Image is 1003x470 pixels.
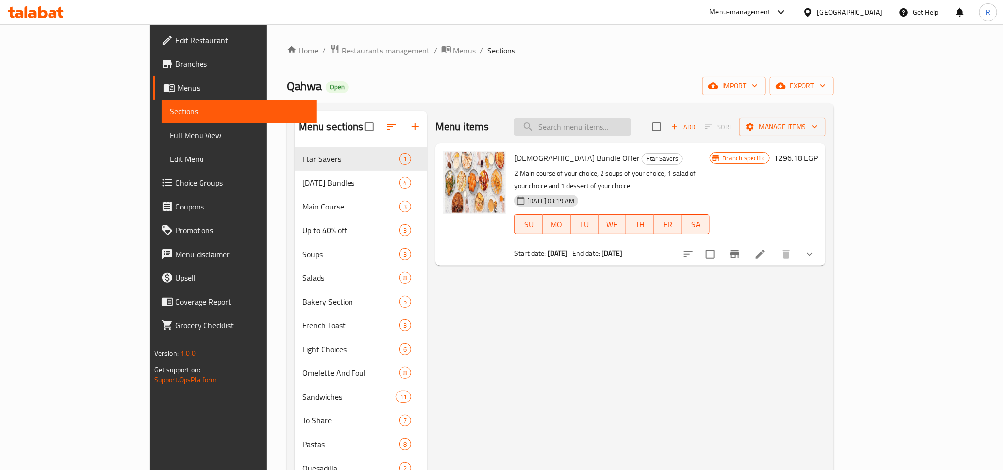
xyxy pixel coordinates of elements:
span: 7 [400,416,411,425]
span: Light Choices [302,343,399,355]
b: [DATE] [548,247,568,260]
a: Choice Groups [153,171,317,195]
div: Pastas8 [295,432,427,456]
span: Select to update [700,244,721,264]
a: Edit Restaurant [153,28,317,52]
span: 3 [400,250,411,259]
button: MO [543,214,570,234]
span: Choice Groups [175,177,309,189]
span: 11 [396,392,411,402]
div: Ramadan Bundles [302,177,399,189]
div: Ftar Savers [642,153,683,165]
span: [DATE] 03:19 AM [523,196,578,206]
span: 8 [400,440,411,449]
div: Salads8 [295,266,427,290]
a: Menu disclaimer [153,242,317,266]
span: Menus [453,45,476,56]
button: Branch-specific-item [723,242,747,266]
div: [DATE] Bundles4 [295,171,427,195]
button: SU [514,214,543,234]
span: 4 [400,178,411,188]
span: Ftar Savers [302,153,399,165]
div: Open [326,81,349,93]
span: To Share [302,415,399,426]
div: Soups3 [295,242,427,266]
a: Upsell [153,266,317,290]
p: 2 Main course of your choice, 2 soups of your choice, 1 salad of your choice and 1 dessert of you... [514,167,710,192]
span: Branch specific [718,154,769,163]
div: items [396,391,411,403]
span: Sections [170,105,309,117]
button: sort-choices [676,242,700,266]
div: items [399,367,411,379]
div: items [399,319,411,331]
span: 6 [400,345,411,354]
span: 8 [400,368,411,378]
span: 3 [400,226,411,235]
span: Main Course [302,201,399,212]
div: To Share7 [295,409,427,432]
button: delete [774,242,798,266]
a: Edit menu item [754,248,766,260]
span: R [986,7,990,18]
span: Add item [667,119,699,135]
button: export [770,77,834,95]
a: Menus [441,44,476,57]
span: import [710,80,758,92]
div: Ftar Savers1 [295,147,427,171]
div: items [399,153,411,165]
h2: Menu items [435,119,489,134]
span: Start date: [514,247,546,260]
div: Main Course3 [295,195,427,218]
span: SU [519,217,539,232]
span: 5 [400,297,411,307]
a: Branches [153,52,317,76]
span: Sort sections [380,115,403,139]
svg: Show Choices [804,248,816,260]
span: TU [575,217,595,232]
div: Up to 40% off3 [295,218,427,242]
div: Light Choices6 [295,337,427,361]
div: items [399,177,411,189]
li: / [322,45,326,56]
div: French Toast3 [295,313,427,337]
img: Iftar Bundle Offer [443,151,506,214]
span: Qahwa [287,75,322,97]
span: SA [686,217,706,232]
span: Version: [154,347,179,360]
span: French Toast [302,319,399,331]
div: items [399,438,411,450]
div: [GEOGRAPHIC_DATA] [817,7,883,18]
a: Coupons [153,195,317,218]
button: TU [571,214,599,234]
button: FR [654,214,682,234]
input: search [514,118,631,136]
a: Coverage Report [153,290,317,313]
a: Grocery Checklist [153,313,317,337]
button: TH [626,214,654,234]
span: Restaurants management [342,45,430,56]
li: / [434,45,437,56]
span: Pastas [302,438,399,450]
button: SA [682,214,710,234]
div: Bakery Section5 [295,290,427,313]
span: 3 [400,202,411,211]
div: items [399,248,411,260]
span: Sandwiches [302,391,396,403]
span: Select section first [699,119,739,135]
span: Omelette And Foul [302,367,399,379]
span: Upsell [175,272,309,284]
span: End date: [572,247,600,260]
div: Omelette And Foul8 [295,361,427,385]
span: Add [670,121,697,133]
h6: 1296.18 EGP [774,151,818,165]
li: / [480,45,483,56]
span: Bakery Section [302,296,399,308]
div: items [399,296,411,308]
